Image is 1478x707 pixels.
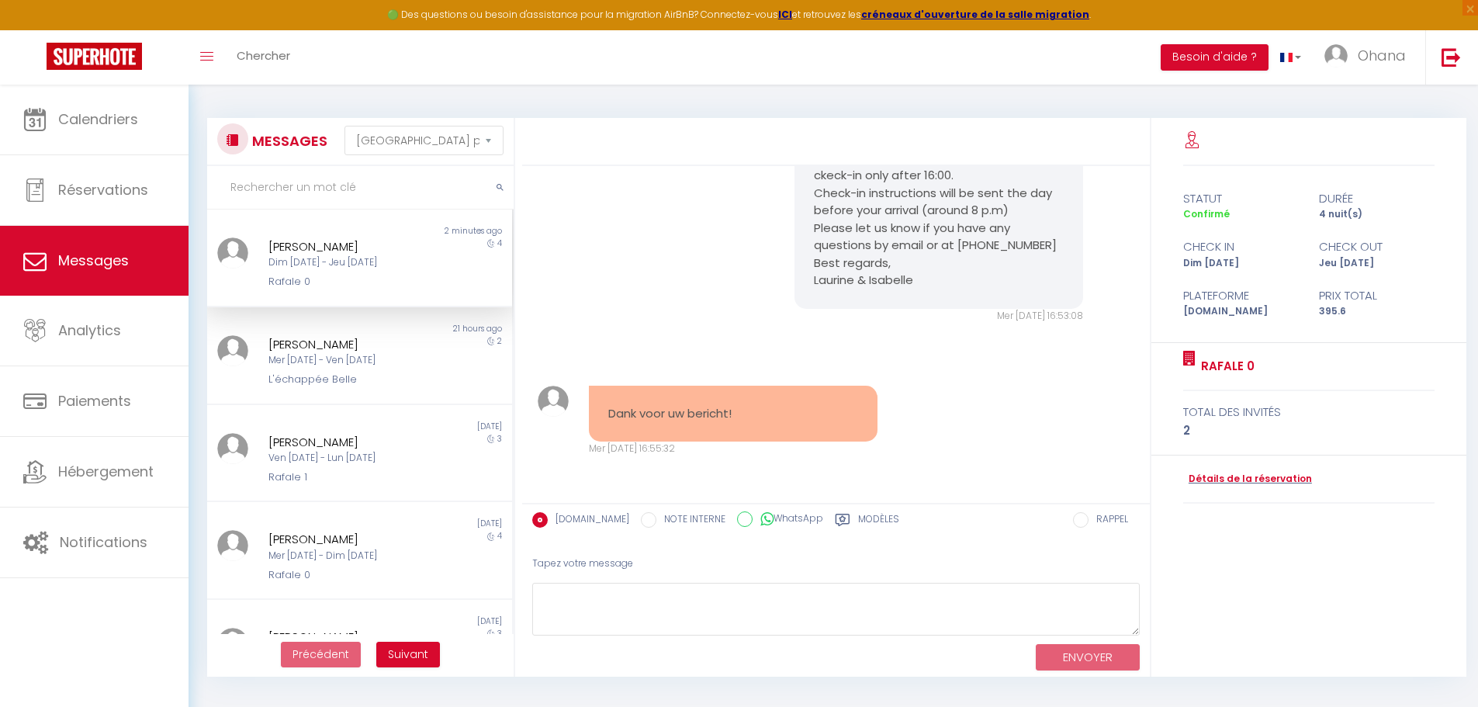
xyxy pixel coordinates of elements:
[1313,30,1425,85] a: ... Ohana
[861,8,1089,21] a: créneaux d'ouverture de la salle migration
[814,220,1064,255] p: Please let us know if you have any questions by email or at [PHONE_NUMBER]
[1183,472,1312,487] a: Détails de la réservation
[1309,207,1445,222] div: 4 nuit(s)
[217,237,248,269] img: ...
[58,180,148,199] span: Réservations
[217,530,248,561] img: ...
[1183,421,1435,440] div: 2
[207,166,514,210] input: Rechercher un mot clé
[12,6,59,53] button: Ouvrir le widget de chat LiveChat
[217,628,248,659] img: ...
[60,532,147,552] span: Notifications
[1309,304,1445,319] div: 395.6
[376,642,440,668] button: Next
[497,628,502,639] span: 3
[268,274,426,289] div: Rafale 0
[1309,237,1445,256] div: check out
[1173,189,1309,208] div: statut
[814,185,1064,220] p: Check-in instructions will be sent the day before your arrival (around 8 p.m)
[268,237,426,256] div: [PERSON_NAME]
[359,225,511,237] div: 2 minutes ago
[814,150,1064,185] p: Please not that you will be able to self ckeck-in only after 16:00.
[359,421,511,433] div: [DATE]
[268,628,426,646] div: [PERSON_NAME]
[1358,46,1406,65] span: Ohana
[753,511,823,529] label: WhatsApp
[268,255,426,270] div: Dim [DATE] - Jeu [DATE]
[1173,237,1309,256] div: check in
[217,433,248,464] img: ...
[858,512,899,532] label: Modèles
[1196,357,1255,376] a: Rafale 0
[268,372,426,387] div: L'échappée Belle
[1309,189,1445,208] div: durée
[58,109,138,129] span: Calendriers
[814,272,1064,289] p: Laurine & Isabelle
[217,335,248,366] img: ...
[1309,256,1445,271] div: Jeu [DATE]
[388,646,428,662] span: Suivant
[359,615,511,628] div: [DATE]
[1324,44,1348,68] img: ...
[778,8,792,21] a: ICI
[1173,256,1309,271] div: Dim [DATE]
[268,335,426,354] div: [PERSON_NAME]
[497,237,502,249] span: 4
[58,462,154,481] span: Hébergement
[268,451,426,466] div: Ven [DATE] - Lun [DATE]
[248,123,327,158] h3: MESSAGES
[656,512,725,529] label: NOTE INTERNE
[1183,403,1435,421] div: total des invités
[814,255,1064,272] p: Best regards,
[1089,512,1128,529] label: RAPPEL
[589,442,877,456] div: Mer [DATE] 16:55:32
[1183,207,1230,220] span: Confirmé
[268,353,426,368] div: Mer [DATE] - Ven [DATE]
[1173,304,1309,319] div: [DOMAIN_NAME]
[268,567,426,583] div: Rafale 0
[47,43,142,70] img: Super Booking
[359,518,511,530] div: [DATE]
[497,433,502,445] span: 3
[268,530,426,549] div: [PERSON_NAME]
[608,405,858,423] pre: Dank voor uw bericht!
[1036,644,1140,671] button: ENVOYER
[497,335,502,347] span: 2
[497,530,502,542] span: 4
[532,545,1140,583] div: Tapez votre message
[1442,47,1461,67] img: logout
[58,251,129,270] span: Messages
[268,470,426,485] div: Rafale 1
[237,47,290,64] span: Chercher
[225,30,302,85] a: Chercher
[794,309,1083,324] div: Mer [DATE] 16:53:08
[548,512,629,529] label: [DOMAIN_NAME]
[268,549,426,563] div: Mer [DATE] - Dim [DATE]
[292,646,349,662] span: Précédent
[281,642,361,668] button: Previous
[58,321,121,340] span: Analytics
[1161,44,1269,71] button: Besoin d'aide ?
[58,391,131,411] span: Paiements
[1309,286,1445,305] div: Prix total
[1173,286,1309,305] div: Plateforme
[538,386,569,417] img: ...
[359,323,511,335] div: 21 hours ago
[268,433,426,452] div: [PERSON_NAME]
